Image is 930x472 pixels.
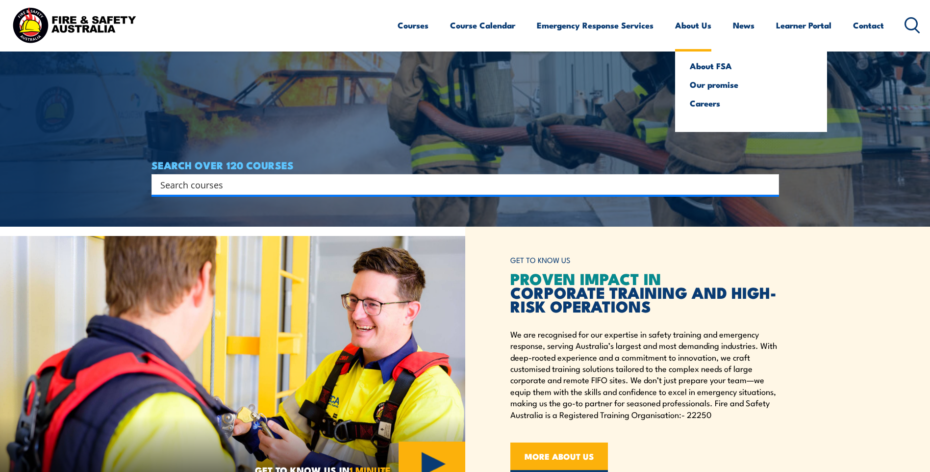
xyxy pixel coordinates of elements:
[398,12,428,38] a: Courses
[510,266,661,290] span: PROVEN IMPACT IN
[853,12,884,38] a: Contact
[690,99,812,107] a: Careers
[675,12,711,38] a: About Us
[537,12,654,38] a: Emergency Response Services
[510,251,779,269] h6: GET TO KNOW US
[510,328,779,420] p: We are recognised for our expertise in safety training and emergency response, serving Australia’...
[776,12,831,38] a: Learner Portal
[160,177,757,192] input: Search input
[762,178,776,191] button: Search magnifier button
[690,80,812,89] a: Our promise
[151,159,779,170] h4: SEARCH OVER 120 COURSES
[733,12,754,38] a: News
[510,271,779,313] h2: CORPORATE TRAINING AND HIGH-RISK OPERATIONS
[690,61,812,70] a: About FSA
[450,12,515,38] a: Course Calendar
[162,178,759,191] form: Search form
[510,443,608,472] a: MORE ABOUT US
